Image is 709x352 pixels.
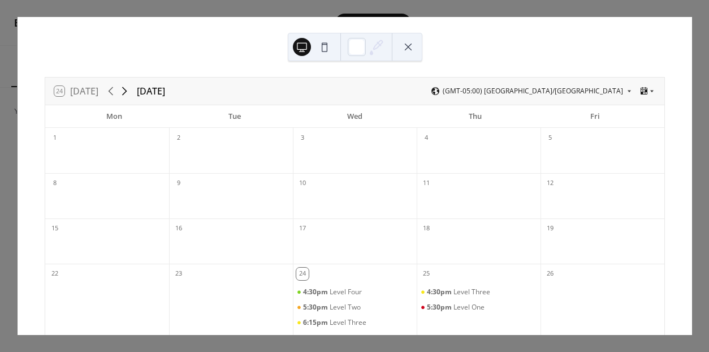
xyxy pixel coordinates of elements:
div: Level Four [293,287,417,297]
div: 11 [420,177,433,190]
div: Mon [54,105,175,128]
div: Level Three [293,318,417,327]
div: Level Two [293,303,417,312]
div: 2 [172,132,185,144]
div: Level Three [417,287,541,297]
div: Tue [175,105,295,128]
span: 4:30pm [427,287,453,297]
div: 18 [420,222,433,235]
div: 4 [420,132,433,144]
div: Level Three [330,318,366,327]
div: Level One [417,303,541,312]
div: Thu [415,105,535,128]
div: 19 [544,222,556,235]
div: Level Five [330,333,360,342]
div: Level Two [330,303,361,312]
div: Level Four [330,287,362,297]
div: 24 [296,268,309,280]
div: 10 [296,177,309,190]
div: 16 [172,222,185,235]
div: 15 [49,222,61,235]
div: 25 [420,268,433,280]
span: 7:15pm [303,333,330,342]
div: 3 [296,132,309,144]
div: Level One [453,303,485,312]
span: (GMT-05:00) [GEOGRAPHIC_DATA]/[GEOGRAPHIC_DATA] [443,88,623,95]
div: 5 [544,132,556,144]
div: 12 [544,177,556,190]
div: 8 [49,177,61,190]
div: Level Three [453,287,490,297]
div: Fri [535,105,655,128]
span: 6:15pm [303,318,330,327]
div: 26 [544,268,556,280]
div: 23 [172,268,185,280]
div: 22 [49,268,61,280]
div: 9 [172,177,185,190]
div: Level Five [293,333,417,342]
div: [DATE] [137,84,165,98]
div: Wed [295,105,415,128]
span: 5:30pm [303,303,330,312]
div: 17 [296,222,309,235]
span: 4:30pm [303,287,330,297]
span: 5:30pm [427,303,453,312]
div: 1 [49,132,61,144]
